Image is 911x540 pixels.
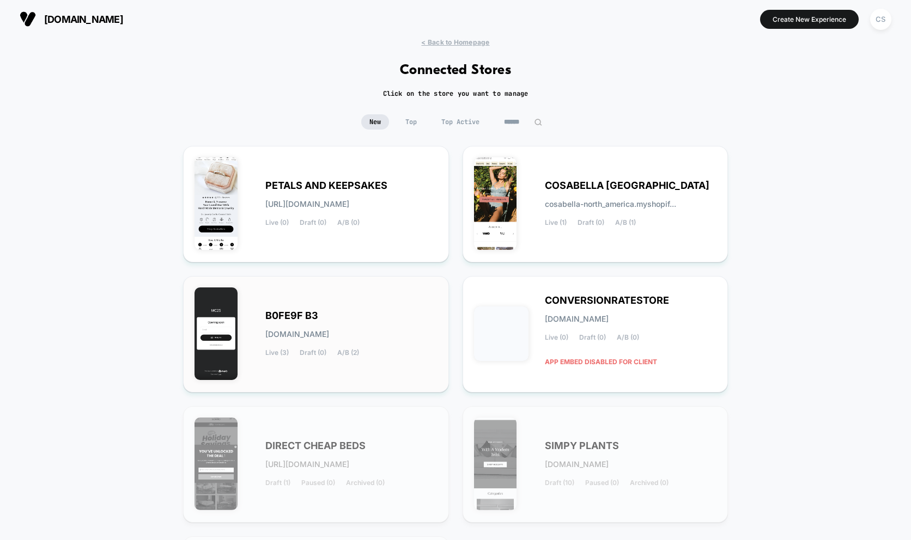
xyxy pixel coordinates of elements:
span: [URL][DOMAIN_NAME] [265,200,349,208]
h2: Click on the store you want to manage [383,89,529,98]
span: Draft (0) [300,219,326,226]
img: DIRECT_CHEAP_BEDS [195,418,238,510]
span: [DOMAIN_NAME] [545,315,609,323]
span: CONVERSIONRATESTORE [545,297,669,304]
span: Draft (1) [265,479,290,487]
span: Live (3) [265,349,289,357]
span: Archived (0) [630,479,669,487]
span: Top Active [433,114,488,130]
span: A/B (1) [615,219,636,226]
span: [URL][DOMAIN_NAME] [265,461,349,468]
span: B0FE9F B3 [265,312,318,320]
span: < Back to Homepage [421,38,489,46]
span: Paused (0) [585,479,619,487]
img: Visually logo [20,11,36,27]
button: Create New Experience [760,10,859,29]
img: SIMPY_PLANTS [474,418,517,510]
img: CONVERSIONRATESTORE [474,306,529,361]
span: [DOMAIN_NAME] [545,461,609,468]
span: Live (1) [545,219,567,226]
button: [DOMAIN_NAME] [16,10,126,28]
span: Archived (0) [346,479,385,487]
span: Live (0) [265,219,289,226]
span: DIRECT CHEAP BEDS [265,442,366,450]
span: SIMPY PLANTS [545,442,619,450]
span: A/B (2) [337,349,359,357]
div: CS [870,9,891,30]
span: cosabella-north_america.myshopif... [545,200,676,208]
span: Paused (0) [301,479,335,487]
span: A/B (0) [337,219,360,226]
span: Draft (0) [578,219,604,226]
img: edit [534,118,542,126]
span: Draft (10) [545,479,574,487]
span: Live (0) [545,334,568,341]
h1: Connected Stores [400,63,512,78]
span: A/B (0) [617,334,639,341]
span: Top [397,114,425,130]
span: PETALS AND KEEPSAKES [265,182,387,189]
span: COSABELLA [GEOGRAPHIC_DATA] [545,182,709,189]
button: CS [867,8,895,30]
span: [DOMAIN_NAME] [265,330,329,338]
span: Draft (0) [579,334,606,341]
img: PETALS_AND_KEEPSAKES [195,157,238,250]
img: COSABELLA_NORTH_AMERICA [474,157,517,250]
span: [DOMAIN_NAME] [44,14,123,25]
span: New [361,114,389,130]
span: Draft (0) [300,349,326,357]
img: B0FE9F_B3 [195,287,238,380]
span: APP EMBED DISABLED FOR CLIENT [545,352,657,371]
